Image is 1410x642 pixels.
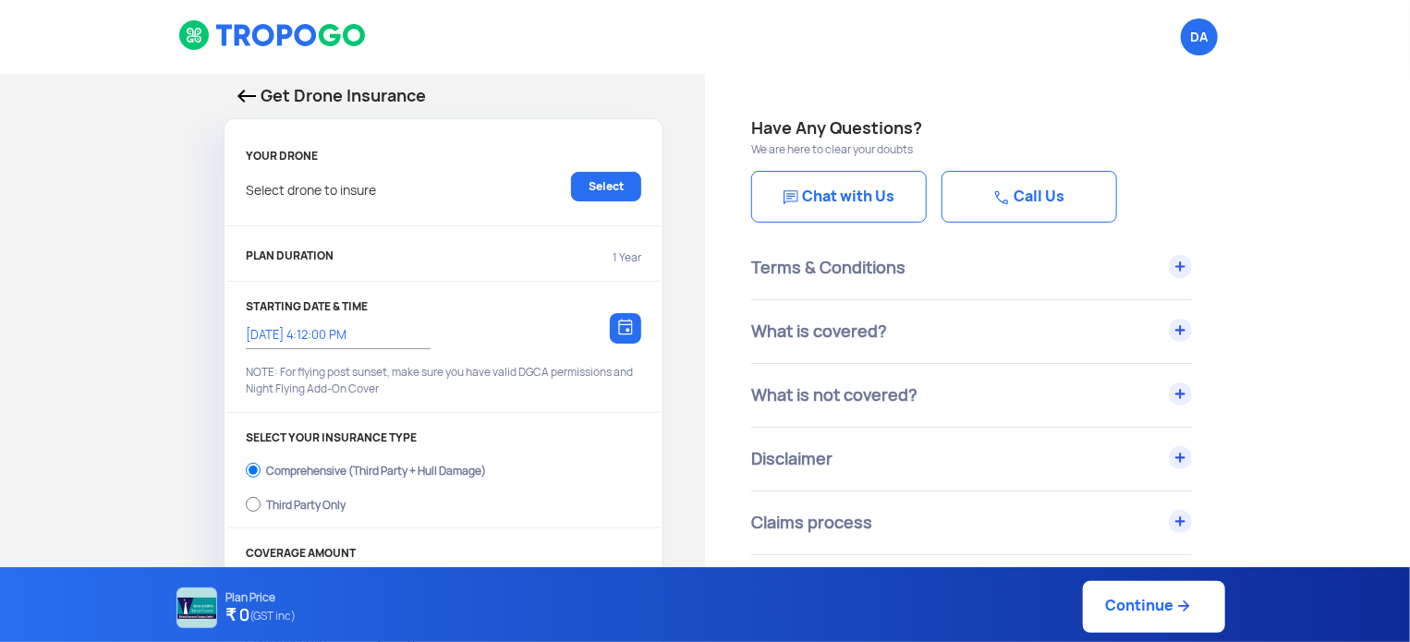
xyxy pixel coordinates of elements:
div: When does my cover start and end? [751,555,1192,618]
img: Chat [784,190,798,205]
p: Select drone to insure [246,172,376,201]
input: Comprehensive (Third Party + Hull Damage) [246,457,261,483]
p: We are here to clear your doubts [751,141,1364,158]
div: Disclaimer [751,428,1192,491]
p: 1 Year [613,249,641,266]
div: Terms & Conditions [751,236,1192,299]
img: ic_arrow_forward_blue.svg [1174,597,1193,615]
a: Call Us [942,171,1117,223]
div: Claims process [751,491,1192,554]
span: DRONEACHARYA AERIAL INNOVATIONS LIMITED [1181,18,1218,55]
img: logoHeader.svg [178,19,368,51]
p: STARTING DATE & TIME [246,300,641,313]
div: What is covered? [751,300,1192,363]
p: PLAN DURATION [246,249,334,266]
img: Chat [994,190,1009,205]
span: (GST inc) [250,604,297,628]
div: What is not covered? [751,364,1192,427]
p: SELECT YOUR INSURANCE TYPE [246,431,641,444]
p: YOUR DRONE [246,150,641,163]
div: Comprehensive (Third Party + Hull Damage) [266,465,486,472]
a: Chat with Us [751,171,927,223]
img: calendar-icon [618,319,633,335]
p: COVERAGE AMOUNT [246,547,641,560]
p: NOTE: For flying post sunset, make sure you have valid DGCA permissions and Night Flying Add-On C... [246,364,641,397]
a: Continue [1083,581,1225,633]
input: Third Party Only [246,491,261,517]
p: Get Drone Insurance [237,83,650,109]
img: NATIONAL [176,587,217,628]
p: Plan Price [226,591,297,604]
div: ₹ [375,560,383,611]
h4: Have Any Questions? [751,115,1364,141]
h4: ₹ 0 [226,604,297,628]
a: Select [571,172,641,201]
div: Third Party Only [266,499,346,506]
img: Back [237,90,256,103]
